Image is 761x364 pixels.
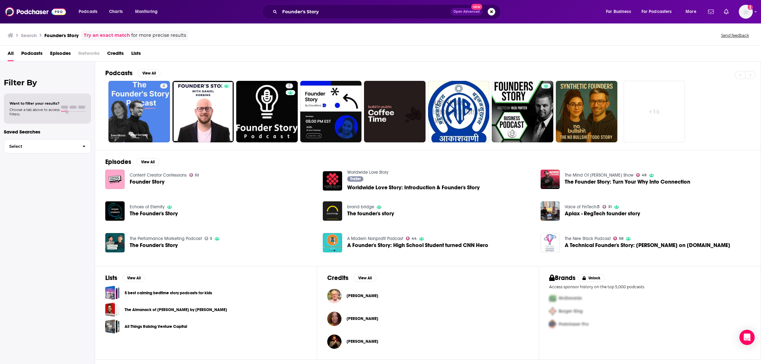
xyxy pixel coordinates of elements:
[5,6,66,18] img: Podchaser - Follow, Share and Rate Podcasts
[327,286,529,306] button: Alan StoryAlan Story
[105,274,117,282] h2: Lists
[4,144,77,148] span: Select
[323,233,342,252] a: A Founder's Story: High School Student turned CNN Hero
[327,309,529,329] button: Susan HendrixSusan Hendrix
[105,69,160,77] a: PodcastsView All
[406,237,417,240] a: 44
[8,48,14,61] a: All
[642,174,647,177] span: 49
[205,237,212,240] a: 3
[130,179,165,185] a: Founder Story
[105,233,125,252] img: The Founder's Story
[541,170,560,189] img: The Founder Story: Turn Your Why Into Connection
[565,243,730,248] span: A Technical Founder's Story: [PERSON_NAME] on [DOMAIN_NAME]
[136,158,159,166] button: View All
[739,330,755,345] div: Open Intercom Messenger
[210,237,212,240] span: 3
[323,171,342,191] img: Worldwide Love Story: Introduction & Founder's Story
[105,319,120,334] a: All Things Raising Venture Capital
[105,286,120,300] a: 5 best calming bedtime story podcasts for kids
[78,48,100,61] span: Networks
[105,158,131,166] h2: Episodes
[160,83,167,88] a: 4
[347,204,374,210] a: brand bridge
[130,204,165,210] a: Echoes of Eternity
[565,172,634,178] a: The Mind Of George Show
[547,318,559,331] img: Third Pro Logo
[105,7,127,17] a: Charts
[268,4,507,19] div: Search podcasts, credits, & more...
[613,237,623,240] a: 58
[347,185,480,190] a: Worldwide Love Story: Introduction & Founder's Story
[565,204,600,210] a: Voice of FinTech®
[105,201,125,221] img: The Founder's Story
[4,139,91,153] button: Select
[105,274,145,282] a: ListsView All
[681,7,704,17] button: open menu
[412,237,417,240] span: 44
[721,6,731,17] a: Show notifications dropdown
[21,32,37,38] h3: Search
[350,177,361,181] span: Trailer
[686,7,696,16] span: More
[347,211,394,216] a: The founder's story
[347,339,378,344] span: [PERSON_NAME]
[109,7,123,16] span: Charts
[327,274,376,282] a: CreditsView All
[44,32,79,38] h3: Founder's Story
[286,83,293,88] a: 7
[125,289,212,296] a: 5 best calming bedtime story podcasts for kids
[549,284,751,289] p: Access sponsor history on the top 5,000 podcasts.
[21,48,42,61] a: Podcasts
[347,243,488,248] span: A Founder's Story: High School Student turned CNN Hero
[739,5,753,19] img: User Profile
[471,4,483,10] span: New
[130,236,202,241] a: The Performance Marketing Podcast
[4,129,91,135] p: Saved Searches
[327,274,348,282] h2: Credits
[323,201,342,221] a: The founder's story
[327,312,341,326] a: Susan Hendrix
[559,296,582,301] span: McDonalds
[130,243,178,248] a: The Founder's Story
[108,81,170,142] a: 4
[50,48,71,61] span: Episodes
[130,211,178,216] span: The Founder's Story
[130,172,187,178] a: Content Creator Confessions
[453,10,480,13] span: Open Advanced
[280,7,451,17] input: Search podcasts, credits, & more...
[10,107,60,116] span: Choose a tab above to access filters.
[559,322,589,327] span: Podchaser Pro
[327,335,341,349] img: Andrew Linderman
[565,211,640,216] a: Apiax - RegTech founder story
[636,173,647,177] a: 49
[107,48,124,61] span: Credits
[105,302,120,317] span: The Almanack of Naval Ravikant by Eric Jorgenson
[606,7,631,16] span: For Business
[327,289,341,303] img: Alan Story
[451,8,483,16] button: Open AdvancedNew
[719,33,751,38] button: Send feedback
[105,170,125,189] img: Founder Story
[565,236,611,241] a: The New Stack Podcast
[131,7,166,17] button: open menu
[84,32,130,39] a: Try an exact match
[565,179,690,185] a: The Founder Story: Turn Your Why Into Connection
[541,201,560,221] a: Apiax - RegTech founder story
[739,5,753,19] span: Logged in as nicole.koremenos
[327,331,529,352] button: Andrew LindermanAndrew Linderman
[559,309,583,314] span: Burger King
